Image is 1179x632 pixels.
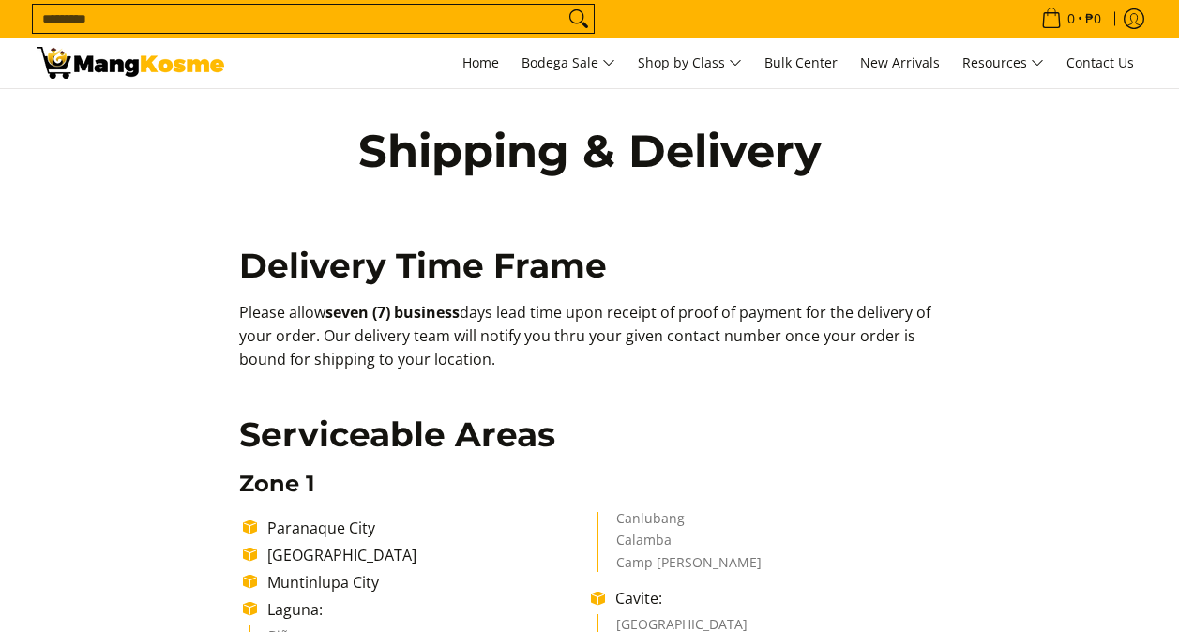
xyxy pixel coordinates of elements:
[1082,12,1104,25] span: ₱0
[325,302,460,323] b: seven (7) business
[764,53,838,71] span: Bulk Center
[1065,12,1078,25] span: 0
[638,52,742,75] span: Shop by Class
[512,38,625,88] a: Bodega Sale
[953,38,1053,88] a: Resources
[318,123,862,179] h1: Shipping & Delivery
[606,587,939,609] li: Cavite:
[258,571,591,594] li: Muntinlupa City
[616,534,921,556] li: Calamba
[258,598,591,621] li: Laguna:
[258,544,591,566] li: [GEOGRAPHIC_DATA]
[1035,8,1107,29] span: •
[1057,38,1143,88] a: Contact Us
[755,38,847,88] a: Bulk Center
[453,38,508,88] a: Home
[243,38,1143,88] nav: Main Menu
[860,53,940,71] span: New Arrivals
[462,53,499,71] span: Home
[616,556,921,573] li: Camp [PERSON_NAME]
[1066,53,1134,71] span: Contact Us
[37,47,224,79] img: Shipping &amp; Delivery Page l Mang Kosme: Home Appliances Warehouse Sale!
[239,470,940,498] h3: Zone 1
[521,52,615,75] span: Bodega Sale
[239,245,940,287] h2: Delivery Time Frame
[616,512,921,534] li: Canlubang
[962,52,1044,75] span: Resources
[564,5,594,33] button: Search
[628,38,751,88] a: Shop by Class
[239,414,940,456] h2: Serviceable Areas
[239,301,940,389] p: Please allow days lead time upon receipt of proof of payment for the delivery of your order. Our ...
[267,518,375,538] span: Paranaque City
[851,38,949,88] a: New Arrivals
